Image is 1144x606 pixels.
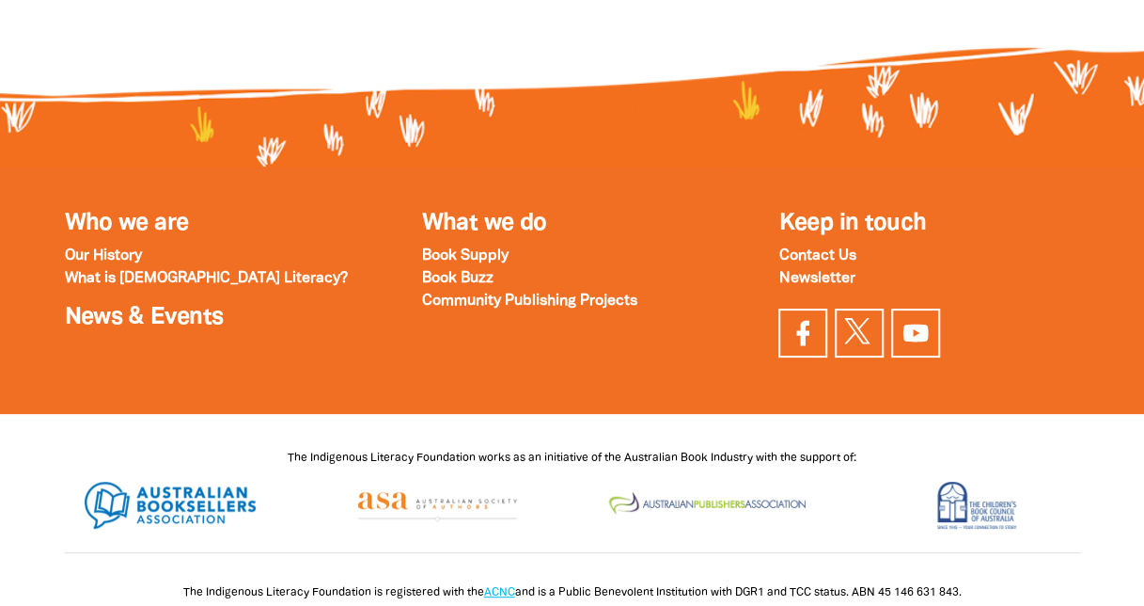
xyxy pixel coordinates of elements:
[778,213,926,234] span: Keep in touch
[778,309,827,358] a: Visit our facebook page
[421,213,546,234] a: What we do
[65,213,189,234] a: Who we are
[65,307,224,328] a: News & Events
[891,309,940,358] a: Find us on YouTube
[65,272,348,285] a: What is [DEMOGRAPHIC_DATA] Literacy?
[484,587,515,598] a: ACNC
[183,587,962,598] span: The Indigenous Literacy Foundation is registered with the and is a Public Benevolent Institution ...
[778,249,855,263] a: Contact Us
[421,249,508,263] a: Book Supply
[835,309,884,358] a: Find us on Twitter
[421,295,636,308] a: Community Publishing Projects
[778,272,854,285] a: Newsletter
[421,272,493,285] a: Book Buzz
[288,453,856,463] span: The Indigenous Literacy Foundation works as an initiative of the Australian Book Industry with th...
[65,249,142,263] a: Our History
